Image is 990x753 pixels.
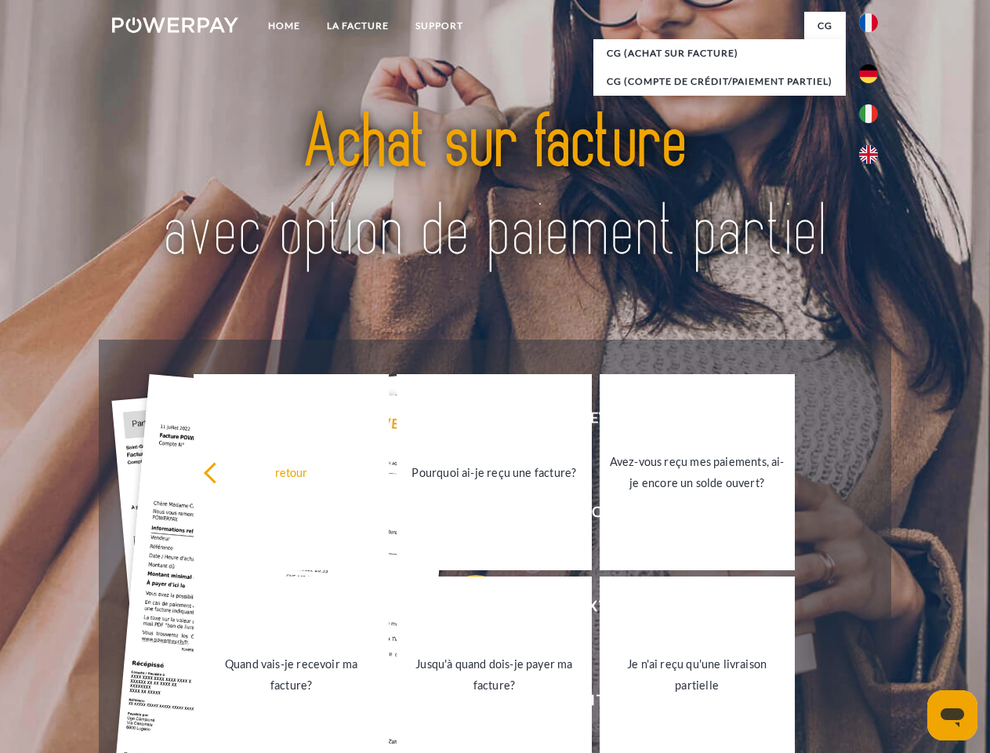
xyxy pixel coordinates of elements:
img: fr [859,13,878,32]
div: Jusqu'à quand dois-je payer ma facture? [406,653,582,696]
a: Avez-vous reçu mes paiements, ai-je encore un solde ouvert? [600,374,795,570]
a: Home [255,12,314,40]
a: Support [402,12,477,40]
iframe: Bouton de lancement de la fenêtre de messagerie [927,690,977,740]
img: logo-powerpay-white.svg [112,17,238,33]
div: retour [203,461,379,482]
div: Avez-vous reçu mes paiements, ai-je encore un solde ouvert? [609,451,785,493]
a: CG (Compte de crédit/paiement partiel) [593,67,846,96]
img: de [859,64,878,83]
a: CG (achat sur facture) [593,39,846,67]
a: LA FACTURE [314,12,402,40]
img: en [859,145,878,164]
img: title-powerpay_fr.svg [150,75,840,300]
div: Pourquoi ai-je reçu une facture? [406,461,582,482]
img: it [859,104,878,123]
div: Je n'ai reçu qu'une livraison partielle [609,653,785,696]
div: Quand vais-je recevoir ma facture? [203,653,379,696]
a: CG [804,12,846,40]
